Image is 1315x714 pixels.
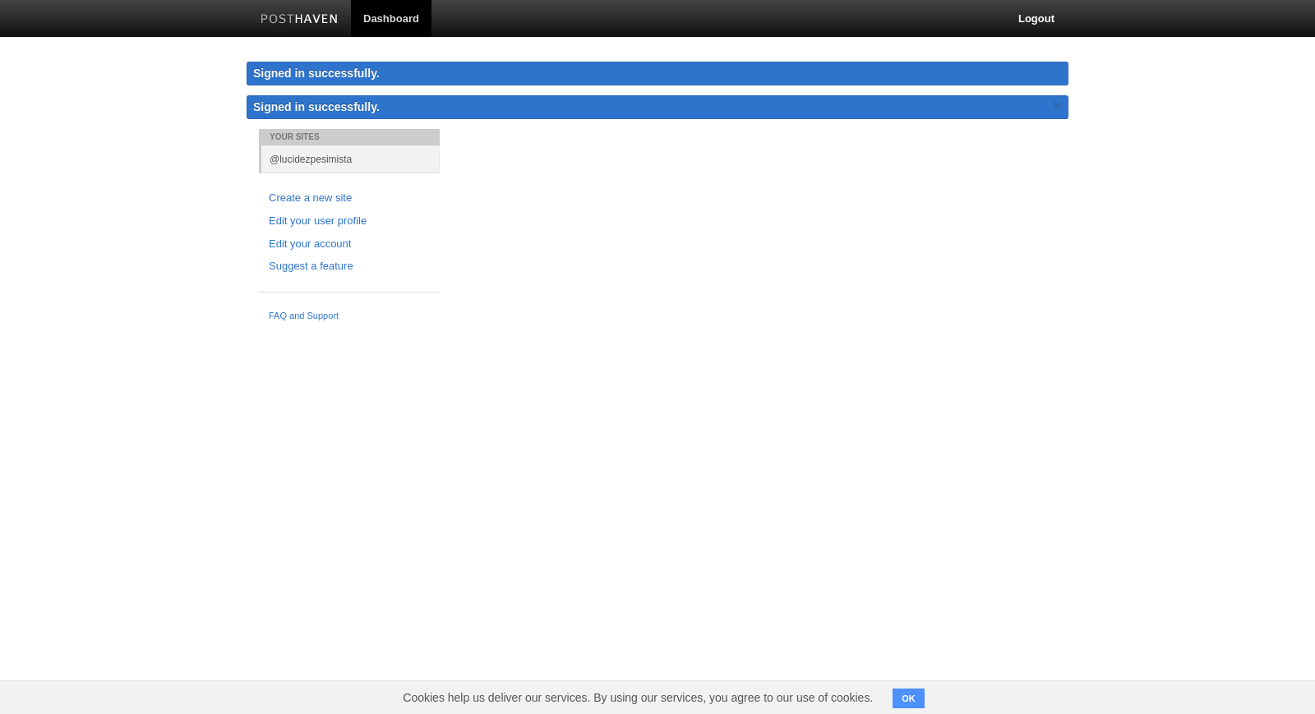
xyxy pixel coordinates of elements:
[261,145,440,173] a: @lucidezpesimista
[269,213,430,230] a: Edit your user profile
[893,689,925,708] button: OK
[259,129,440,145] li: Your Sites
[253,100,380,113] span: Signed in successfully.
[1050,95,1064,116] a: ×
[247,62,1068,85] div: Signed in successfully.
[261,14,339,26] img: Posthaven-bar
[269,190,430,207] a: Create a new site
[269,309,430,324] a: FAQ and Support
[269,258,430,275] a: Suggest a feature
[269,236,430,253] a: Edit your account
[386,681,889,714] span: Cookies help us deliver our services. By using our services, you agree to our use of cookies.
